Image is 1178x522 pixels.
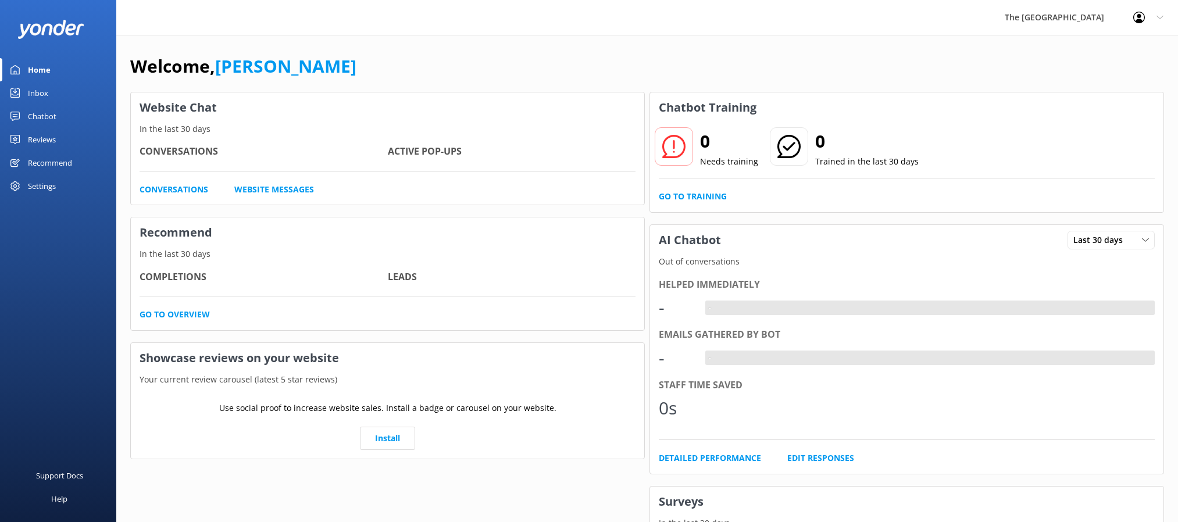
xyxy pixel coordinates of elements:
p: Needs training [700,155,758,168]
h4: Active Pop-ups [388,144,636,159]
a: [PERSON_NAME] [215,54,356,78]
div: Helped immediately [659,277,1155,292]
div: Help [51,487,67,510]
div: - [659,344,694,372]
div: Recommend [28,151,72,174]
div: Emails gathered by bot [659,327,1155,342]
h3: Showcase reviews on your website [131,343,644,373]
div: Chatbot [28,105,56,128]
p: Trained in the last 30 days [815,155,919,168]
h2: 0 [815,127,919,155]
div: Support Docs [36,464,83,487]
a: Detailed Performance [659,452,761,464]
div: - [705,351,714,366]
img: yonder-white-logo.png [17,20,84,39]
p: Your current review carousel (latest 5 star reviews) [131,373,644,386]
h3: Chatbot Training [650,92,765,123]
div: Staff time saved [659,378,1155,393]
a: Conversations [140,183,208,196]
p: Use social proof to increase website sales. Install a badge or carousel on your website. [219,402,556,414]
h3: Recommend [131,217,644,248]
h4: Completions [140,270,388,285]
h4: Conversations [140,144,388,159]
h4: Leads [388,270,636,285]
p: Out of conversations [650,255,1163,268]
div: Home [28,58,51,81]
p: In the last 30 days [131,248,644,260]
span: Last 30 days [1073,234,1130,246]
h1: Welcome, [130,52,356,80]
div: Inbox [28,81,48,105]
a: Go to overview [140,308,210,321]
p: In the last 30 days [131,123,644,135]
div: - [705,301,714,316]
div: 0s [659,394,694,422]
h2: 0 [700,127,758,155]
div: Reviews [28,128,56,151]
div: - [659,294,694,321]
a: Install [360,427,415,450]
a: Edit Responses [787,452,854,464]
a: Go to Training [659,190,727,203]
h3: AI Chatbot [650,225,730,255]
div: Settings [28,174,56,198]
a: Website Messages [234,183,314,196]
h3: Website Chat [131,92,644,123]
h3: Surveys [650,487,1163,517]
